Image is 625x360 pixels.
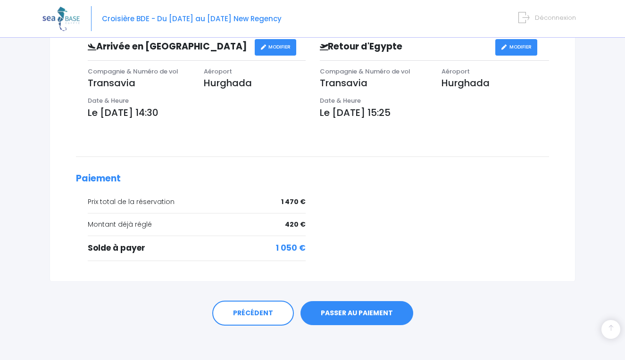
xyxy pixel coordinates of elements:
[76,173,549,184] h2: Paiement
[495,39,537,56] a: MODIFIER
[88,67,178,76] span: Compagnie & Numéro de vol
[81,41,255,52] h3: Arrivée en [GEOGRAPHIC_DATA]
[313,41,495,52] h3: Retour d'Egypte
[204,67,232,76] span: Aéroport
[212,301,294,326] a: PRÉCÉDENT
[320,96,361,105] span: Date & Heure
[300,301,413,326] a: PASSER AU PAIEMENT
[320,106,550,120] p: Le [DATE] 15:25
[102,14,282,24] span: Croisière BDE - Du [DATE] au [DATE] New Regency
[255,39,297,56] a: MODIFIER
[276,242,306,254] span: 1 050 €
[442,67,470,76] span: Aéroport
[281,197,306,207] span: 1 470 €
[88,197,306,207] div: Prix total de la réservation
[88,76,190,90] p: Transavia
[285,220,306,229] span: 420 €
[204,76,306,90] p: Hurghada
[88,106,306,120] p: Le [DATE] 14:30
[88,242,306,254] div: Solde à payer
[88,220,306,229] div: Montant déjà réglé
[320,76,427,90] p: Transavia
[442,76,549,90] p: Hurghada
[320,67,410,76] span: Compagnie & Numéro de vol
[535,13,576,22] span: Déconnexion
[88,96,129,105] span: Date & Heure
